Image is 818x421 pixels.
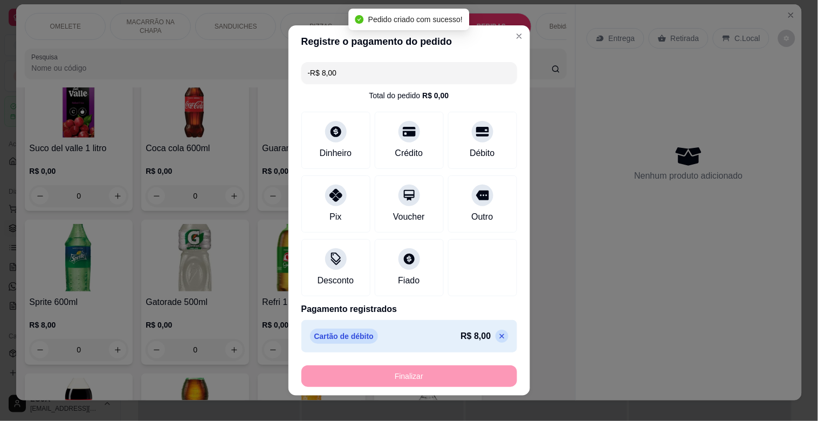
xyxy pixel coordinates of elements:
span: check-circle [355,15,364,24]
div: Crédito [395,147,423,160]
p: R$ 8,00 [460,330,491,343]
div: Débito [470,147,494,160]
p: Cartão de débito [310,329,378,344]
div: Fiado [398,274,420,287]
div: Desconto [318,274,354,287]
div: Pix [329,210,341,223]
div: Voucher [393,210,425,223]
header: Registre o pagamento do pedido [288,25,530,58]
span: Pedido criado com sucesso! [368,15,463,24]
div: Outro [471,210,493,223]
p: Pagamento registrados [301,303,517,316]
div: R$ 0,00 [422,90,449,101]
div: Dinheiro [320,147,352,160]
button: Close [511,28,528,45]
div: Total do pedido [369,90,449,101]
input: Ex.: hambúrguer de cordeiro [308,62,511,84]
